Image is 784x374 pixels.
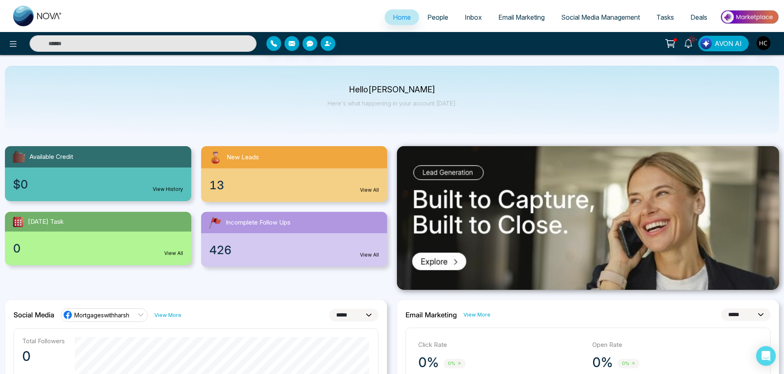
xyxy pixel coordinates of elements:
span: People [427,13,448,21]
a: People [419,9,456,25]
span: Social Media Management [561,13,640,21]
p: Click Rate [418,340,584,350]
p: 0% [592,354,613,371]
span: New Leads [227,153,259,162]
span: Mortgageswithharsh [74,311,129,319]
h2: Social Media [14,311,54,319]
a: View History [153,186,183,193]
a: New Leads13View All [196,146,392,202]
span: Email Marketing [498,13,545,21]
p: Hello [PERSON_NAME] [328,86,457,93]
img: availableCredit.svg [11,149,26,164]
a: View All [164,250,183,257]
img: followUps.svg [208,215,222,230]
span: 0% [618,359,640,368]
span: 0% [444,359,465,368]
a: Deals [682,9,715,25]
p: Total Followers [22,337,65,345]
a: Tasks [648,9,682,25]
p: Open Rate [592,340,758,350]
span: AVON AI [715,39,742,48]
button: AVON AI [698,36,749,51]
img: Nova CRM Logo [13,6,62,26]
a: View All [360,186,379,194]
p: 0 [22,348,65,365]
div: Open Intercom Messenger [756,346,776,366]
a: Social Media Management [553,9,648,25]
span: 13 [209,177,224,194]
img: newLeads.svg [208,149,223,165]
span: 426 [209,241,232,259]
a: 10+ [679,36,698,50]
h2: Email Marketing [406,311,457,319]
p: Here's what happening in your account [DATE]. [328,100,457,107]
img: User Avatar [756,36,770,50]
img: todayTask.svg [11,215,25,228]
span: Available Credit [30,152,73,162]
a: Incomplete Follow Ups426View All [196,212,392,267]
a: View All [360,251,379,259]
span: 10+ [688,36,696,43]
span: Home [393,13,411,21]
a: View More [463,311,491,319]
a: Email Marketing [490,9,553,25]
img: . [397,146,779,290]
a: Inbox [456,9,490,25]
span: Deals [690,13,707,21]
img: Lead Flow [700,38,712,49]
p: 0% [418,354,439,371]
span: Inbox [465,13,482,21]
a: Home [385,9,419,25]
span: Incomplete Follow Ups [226,218,291,227]
span: $0 [13,176,28,193]
a: View More [154,311,181,319]
span: [DATE] Task [28,217,64,227]
img: Market-place.gif [720,8,779,26]
span: Tasks [656,13,674,21]
span: 0 [13,240,21,257]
